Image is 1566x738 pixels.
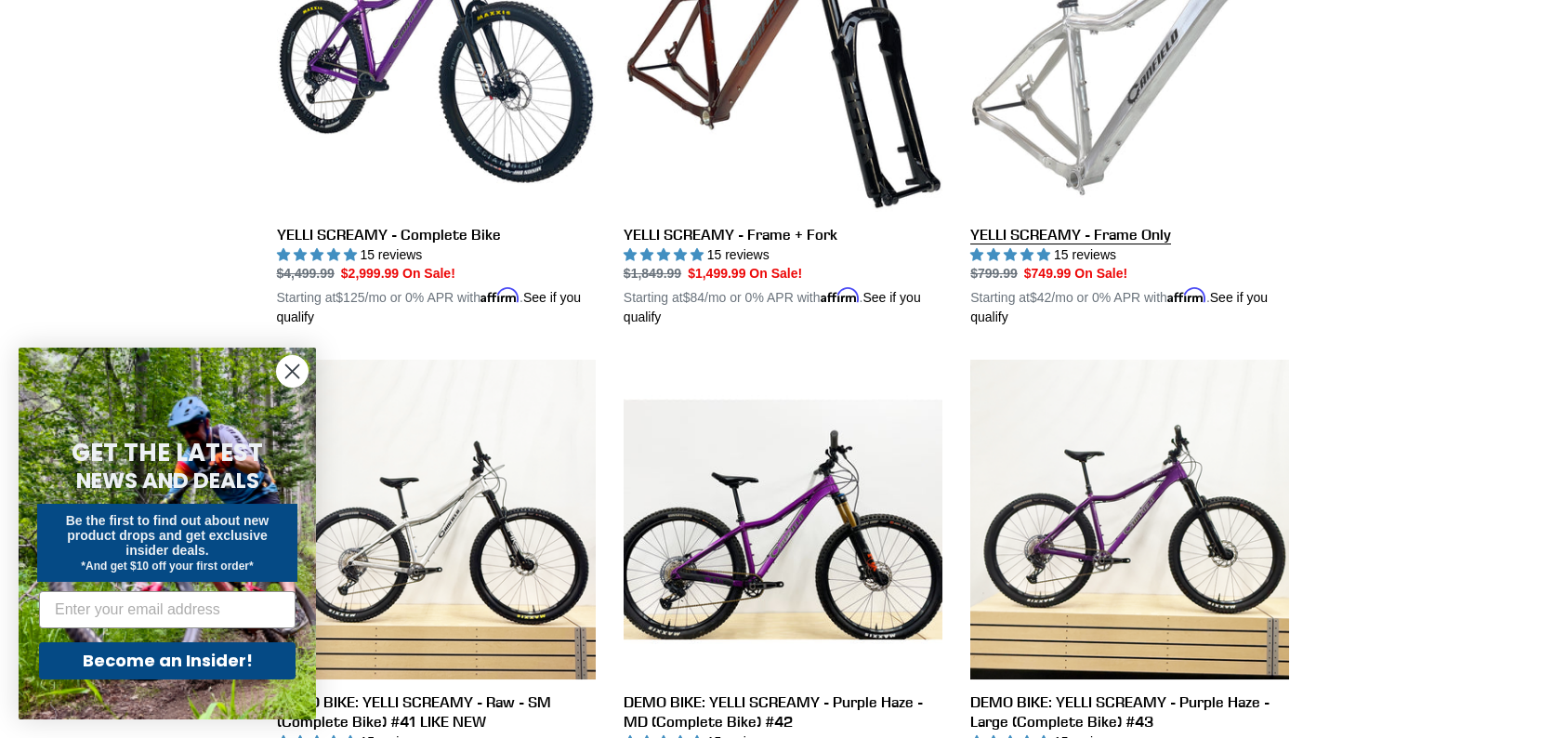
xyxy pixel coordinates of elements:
span: Be the first to find out about new product drops and get exclusive insider deals. [66,513,270,558]
button: Become an Insider! [39,642,296,679]
span: *And get $10 off your first order* [81,560,253,573]
span: GET THE LATEST [72,436,263,469]
button: Close dialog [276,355,309,388]
input: Enter your email address [39,591,296,628]
span: NEWS AND DEALS [76,466,259,495]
